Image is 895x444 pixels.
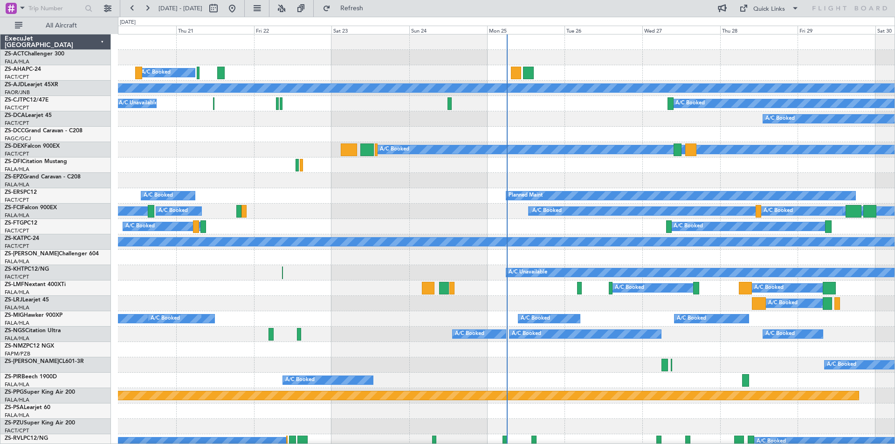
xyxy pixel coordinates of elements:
[254,26,332,34] div: Fri 22
[5,159,67,164] a: ZS-DFICitation Mustang
[532,204,562,218] div: A/C Booked
[5,51,64,57] a: ZS-ACTChallenger 300
[5,166,29,173] a: FALA/HLA
[5,266,49,272] a: ZS-KHTPC12/NG
[5,135,31,142] a: FAGC/GCJ
[5,343,54,349] a: ZS-NMZPC12 NGX
[5,143,60,149] a: ZS-DEXFalcon 900EX
[409,26,487,34] div: Sun 24
[5,374,21,380] span: ZS-PIR
[512,327,541,341] div: A/C Booked
[5,313,24,318] span: ZS-MIG
[5,205,21,211] span: ZS-FCI
[509,189,543,203] div: Planned Maint
[674,219,703,233] div: A/C Booked
[141,66,171,80] div: A/C Booked
[5,236,39,241] a: ZS-KATPC-24
[5,104,29,111] a: FACT/CPT
[5,374,57,380] a: ZS-PIRBeech 1900D
[5,304,29,311] a: FALA/HLA
[331,26,409,34] div: Sat 23
[5,328,61,334] a: ZS-NGSCitation Ultra
[5,251,59,257] span: ZS-[PERSON_NAME]
[735,1,804,16] button: Quick Links
[5,313,62,318] a: ZS-MIGHawker 900XP
[675,96,705,110] div: A/C Booked
[158,204,188,218] div: A/C Booked
[5,389,75,395] a: ZS-PPGSuper King Air 200
[765,112,795,126] div: A/C Booked
[5,82,58,88] a: ZS-AJDLearjet 45XR
[5,227,29,234] a: FACT/CPT
[5,205,57,211] a: ZS-FCIFalcon 900EX
[5,282,24,287] span: ZS-LMF
[754,281,784,295] div: A/C Booked
[5,427,29,434] a: FACT/CPT
[768,296,798,310] div: A/C Booked
[5,97,48,103] a: ZS-CJTPC12/47E
[5,58,29,65] a: FALA/HLA
[5,320,29,327] a: FALA/HLA
[5,190,37,195] a: ZS-ERSPC12
[5,412,29,419] a: FALA/HLA
[5,273,29,280] a: FACT/CPT
[5,74,29,81] a: FACT/CPT
[285,373,315,387] div: A/C Booked
[5,51,24,57] span: ZS-ACT
[5,266,24,272] span: ZS-KHT
[5,128,83,134] a: ZS-DCCGrand Caravan - C208
[5,258,29,265] a: FALA/HLA
[753,5,785,14] div: Quick Links
[565,26,642,34] div: Tue 26
[5,97,23,103] span: ZS-CJT
[5,143,24,149] span: ZS-DEX
[5,212,29,219] a: FALA/HLA
[5,113,25,118] span: ZS-DCA
[5,389,24,395] span: ZS-PPG
[24,22,98,29] span: All Aircraft
[5,159,22,164] span: ZS-DFI
[455,327,484,341] div: A/C Booked
[119,96,158,110] div: A/C Unavailable
[5,289,29,296] a: FALA/HLA
[5,328,25,334] span: ZS-NGS
[5,350,30,357] a: FAPM/PZB
[764,204,793,218] div: A/C Booked
[827,358,856,372] div: A/C Booked
[5,405,50,410] a: ZS-PSALearjet 60
[5,150,29,157] a: FACT/CPT
[5,251,99,257] a: ZS-[PERSON_NAME]Challenger 604
[5,297,49,303] a: ZS-LRJLearjet 45
[5,174,23,180] span: ZS-EPZ
[5,405,24,410] span: ZS-PSA
[5,67,26,72] span: ZS-AHA
[98,26,176,34] div: Wed 20
[765,327,795,341] div: A/C Booked
[5,243,29,250] a: FACT/CPT
[720,26,798,34] div: Thu 28
[5,220,37,226] a: ZS-FTGPC12
[5,67,41,72] a: ZS-AHAPC-24
[10,18,101,33] button: All Aircraft
[5,420,75,426] a: ZS-PZUSuper King Air 200
[5,236,24,241] span: ZS-KAT
[332,5,372,12] span: Refresh
[798,26,875,34] div: Fri 29
[120,19,136,27] div: [DATE]
[5,343,26,349] span: ZS-NMZ
[5,359,84,364] a: ZS-[PERSON_NAME]CL601-3R
[158,4,202,13] span: [DATE] - [DATE]
[5,113,52,118] a: ZS-DCALearjet 45
[28,1,82,15] input: Trip Number
[5,120,29,127] a: FACT/CPT
[5,282,66,287] a: ZS-LMFNextant 400XTi
[5,174,81,180] a: ZS-EPZGrand Caravan - C208
[144,189,173,203] div: A/C Booked
[642,26,720,34] div: Wed 27
[5,89,30,96] a: FAOR/JNB
[5,181,29,188] a: FALA/HLA
[521,312,550,326] div: A/C Booked
[5,381,29,388] a: FALA/HLA
[380,143,409,157] div: A/C Booked
[5,420,24,426] span: ZS-PZU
